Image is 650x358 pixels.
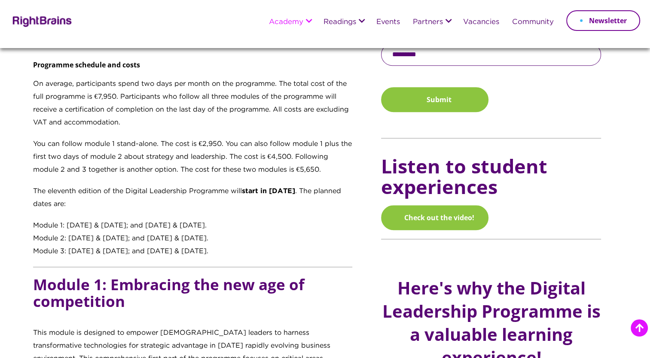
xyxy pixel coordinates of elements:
[33,42,163,49] em: Learn more about each module below.
[381,205,488,230] a: Check out the video!
[33,276,353,327] h5: Module 1: Embracing the new age of competition
[33,219,353,232] div: Module 1: [DATE] & [DATE]; and [DATE] & [DATE].
[33,138,353,185] p: You can follow module 1 stand-alone. The cost is €2,950. You can also follow module 1 plus the fi...
[33,78,353,138] p: On average, participants spend two days per month on the programme. The total cost of the full pr...
[33,232,353,245] div: Module 2: [DATE] & [DATE]; and [DATE] & [DATE].
[412,18,442,26] a: Partners
[381,147,601,206] h4: Listen to student experiences
[323,18,356,26] a: Readings
[33,185,353,219] p: The eleventh edition of the Digital Leadership Programme will . The planned dates are:
[463,18,499,26] a: Vacancies
[381,87,488,112] button: Submit
[376,18,400,26] a: Events
[242,188,295,194] strong: start in [DATE]
[512,18,553,26] a: Community
[33,61,353,78] h6: Programme schedule and costs
[566,10,640,31] a: Newsletter
[33,245,353,258] div: Module 3: [DATE] & [DATE]; and [DATE] & [DATE].
[10,15,72,27] img: Rightbrains
[269,18,303,26] a: Academy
